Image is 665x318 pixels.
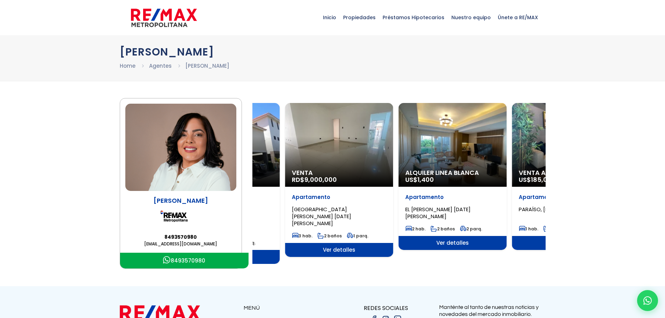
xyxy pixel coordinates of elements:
[125,234,236,241] a: 8493570980
[292,175,337,184] span: RD$
[405,175,434,184] span: US$
[519,175,556,184] span: US$
[519,226,538,232] span: 1 hab.
[398,103,507,250] div: 6 / 12
[125,241,236,247] a: [EMAIL_ADDRESS][DOMAIN_NAME]
[149,62,172,69] a: Agentes
[292,194,386,201] p: Apartamento
[512,236,620,250] span: Ver detalles
[519,194,613,201] p: Apartamento
[340,7,379,28] span: Propiedades
[430,226,455,232] span: 2 baños
[460,226,482,232] span: 2 parq.
[244,304,333,312] p: MENÚ
[398,236,507,250] span: Ver detalles
[163,256,171,264] img: Icono Whatsapp
[304,175,337,184] span: 9,000,000
[333,304,439,312] p: REDES SOCIALES
[543,226,567,232] span: 1 baños
[292,233,312,239] span: 3 hab.
[120,62,135,69] a: Home
[448,7,494,28] span: Nuestro equipo
[285,103,393,257] div: 5 / 12
[418,175,434,184] span: 1,400
[285,243,393,257] span: Ver detalles
[405,206,471,220] span: EL [PERSON_NAME] [DATE][PERSON_NAME]
[439,304,546,318] p: Manténte al tanto de nuestras noticias y novedades del mercado inmobiliario.
[519,206,601,213] span: PARAÍSO, [PERSON_NAME][DATE]
[292,169,386,176] span: Venta
[285,103,393,257] a: Venta RD$9,000,000 Apartamento [GEOGRAPHIC_DATA][PERSON_NAME] [DATE][PERSON_NAME] 3 hab. 2 baños ...
[519,169,613,176] span: Venta Amueblado
[125,196,236,205] p: [PERSON_NAME]
[160,205,202,228] img: Remax Metropolitana
[494,7,541,28] span: Únete a RE/MAX
[405,169,500,176] span: Alquiler Linea Blanca
[531,175,556,184] span: 185,000
[292,206,351,227] span: [GEOGRAPHIC_DATA][PERSON_NAME] [DATE][PERSON_NAME]
[512,103,620,250] div: 7 / 12
[347,233,368,239] span: 1 parq.
[405,194,500,201] p: Apartamento
[131,7,197,28] img: remax-metropolitana-logo
[317,233,342,239] span: 2 baños
[512,103,620,250] a: Venta Amueblado US$185,000 Apartamento PARAÍSO, [PERSON_NAME][DATE] 1 hab. 1 baños Ver detalles
[120,46,546,58] h1: [PERSON_NAME]
[319,7,340,28] span: Inicio
[185,61,229,70] li: [PERSON_NAME]
[405,226,426,232] span: 2 hab.
[120,253,249,268] a: Icono Whatsapp8493570980
[398,103,507,250] a: Alquiler Linea Blanca US$1,400 Apartamento EL [PERSON_NAME] [DATE][PERSON_NAME] 2 hab. 2 baños 2 ...
[125,104,236,191] img: Evelyn Puello
[379,7,448,28] span: Préstamos Hipotecarios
